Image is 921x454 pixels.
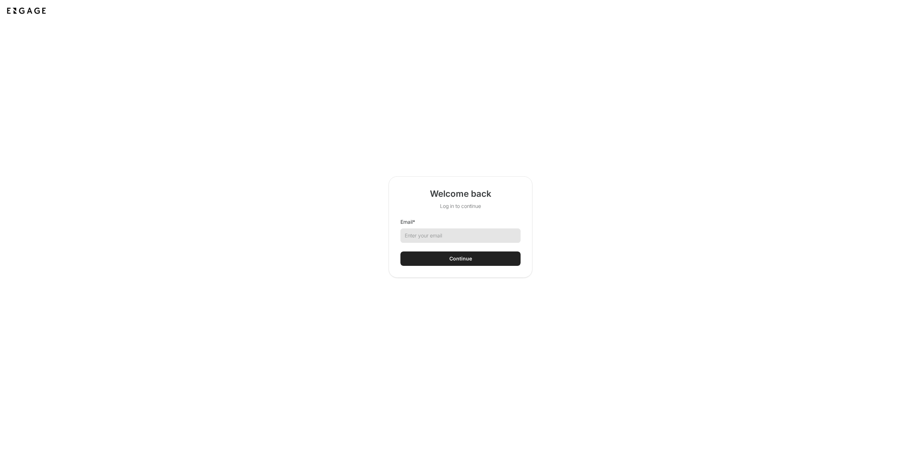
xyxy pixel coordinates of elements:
[400,218,415,226] label: Email
[400,228,521,243] input: Enter your email
[449,255,472,262] div: Continue
[430,188,491,200] h2: Welcome back
[413,219,415,225] span: required
[430,203,491,210] p: Log in to continue
[6,6,47,16] img: Application logo
[400,251,521,266] button: Continue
